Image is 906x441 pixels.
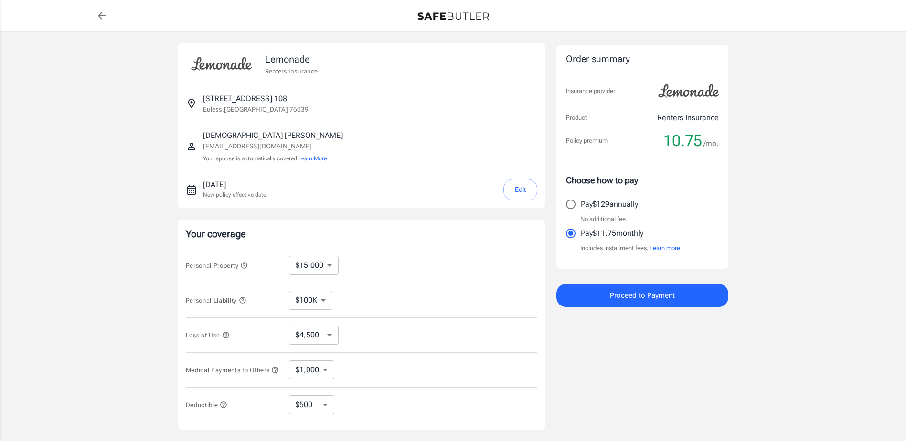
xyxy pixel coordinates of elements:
p: Policy premium [566,136,608,146]
p: [DEMOGRAPHIC_DATA] [PERSON_NAME] [203,130,343,141]
p: Insurance provider [566,86,615,96]
svg: New policy start date [186,184,197,196]
div: Order summary [566,52,719,66]
span: Loss of Use [186,332,230,339]
span: Proceed to Payment [610,289,675,302]
p: No additional fee. [580,214,628,224]
p: [DATE] [203,179,266,190]
img: Lemonade [653,78,725,105]
span: Personal Property [186,262,248,269]
button: Proceed to Payment [556,284,728,307]
p: Your coverage [186,227,537,241]
p: New policy effective date [203,190,266,199]
p: Includes installment fees. [580,243,680,253]
span: Personal Liability [186,297,246,304]
p: Your spouse is automatically covered. [203,154,343,163]
p: Renters Insurance [265,66,318,76]
p: [STREET_ADDRESS] 108 [203,93,287,105]
p: [EMAIL_ADDRESS][DOMAIN_NAME] [203,141,343,151]
p: Pay $11.75 monthly [581,228,643,239]
span: /mo. [703,137,719,150]
p: Product [566,113,587,123]
p: Euless , [GEOGRAPHIC_DATA] 76039 [203,105,309,114]
button: Learn more [650,243,680,253]
p: Lemonade [265,52,318,66]
svg: Insured person [186,141,197,152]
a: back to quotes [92,6,111,25]
span: Medical Payments to Others [186,367,279,374]
svg: Insured address [186,98,197,109]
button: Medical Payments to Others [186,364,279,376]
button: Edit [503,179,537,200]
p: Choose how to pay [566,174,719,187]
button: Personal Property [186,260,248,271]
button: Deductible [186,399,228,410]
button: Personal Liability [186,294,246,306]
button: Learn More [298,154,327,163]
span: Deductible [186,401,228,409]
span: 10.75 [663,131,702,150]
img: Lemonade [186,51,257,77]
p: Pay $129 annually [581,199,638,210]
img: Back to quotes [417,12,489,20]
p: Renters Insurance [657,112,719,124]
button: Loss of Use [186,329,230,341]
